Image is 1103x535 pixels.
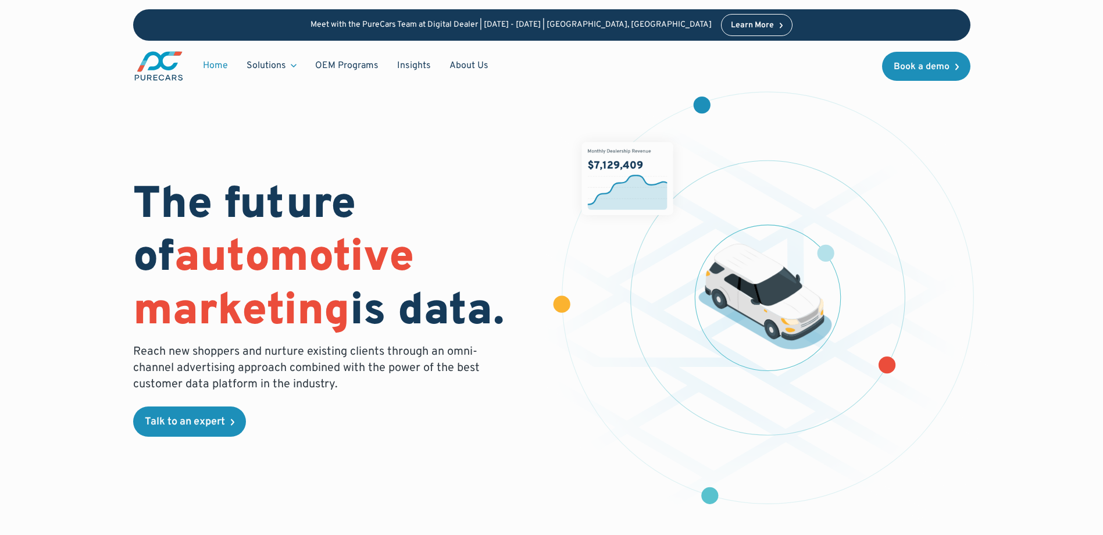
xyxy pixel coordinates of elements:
div: Book a demo [894,62,949,72]
a: Home [194,55,237,77]
a: Talk to an expert [133,406,246,437]
span: automotive marketing [133,231,414,340]
h1: The future of is data. [133,180,538,339]
a: Learn More [721,14,793,36]
a: Book a demo [882,52,970,81]
p: Meet with the PureCars Team at Digital Dealer | [DATE] - [DATE] | [GEOGRAPHIC_DATA], [GEOGRAPHIC_... [310,20,712,30]
div: Solutions [237,55,306,77]
p: Reach new shoppers and nurture existing clients through an omni-channel advertising approach comb... [133,344,487,393]
img: illustration of a vehicle [698,244,832,349]
a: OEM Programs [306,55,388,77]
img: chart showing monthly dealership revenue of $7m [581,142,673,215]
a: About Us [440,55,498,77]
div: Talk to an expert [145,417,225,427]
a: Insights [388,55,440,77]
div: Solutions [247,59,286,72]
a: main [133,50,184,82]
div: Learn More [731,22,774,30]
img: purecars logo [133,50,184,82]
